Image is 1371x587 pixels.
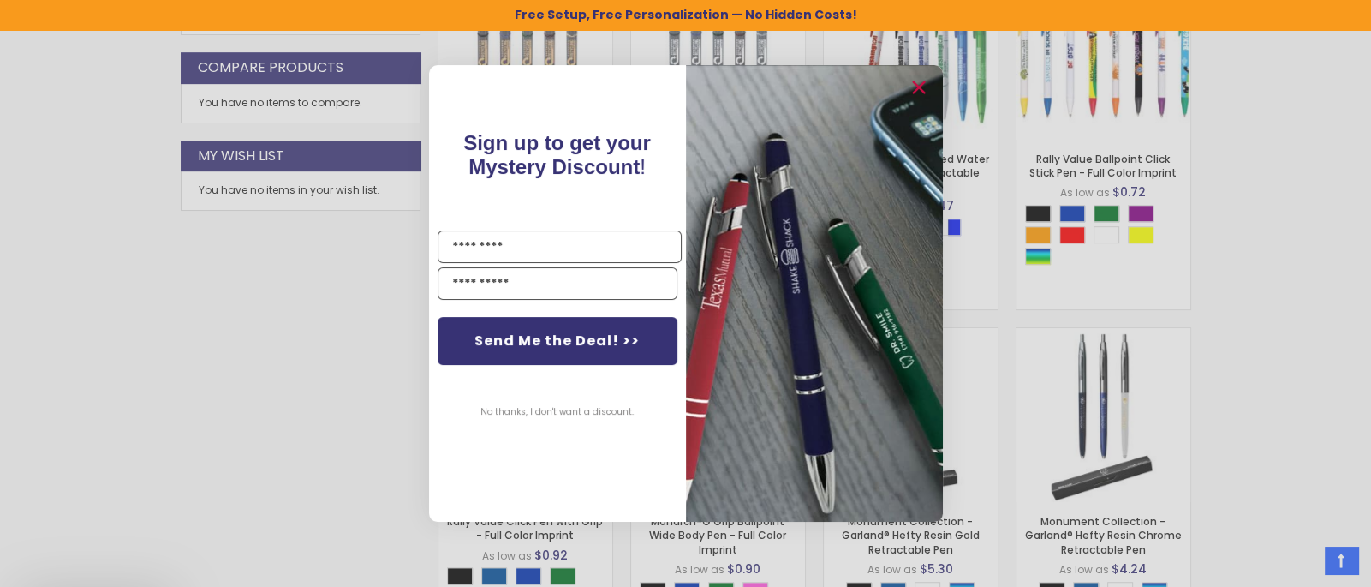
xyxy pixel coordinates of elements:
span: ! [463,131,651,178]
span: Sign up to get your Mystery Discount [463,131,651,178]
button: No thanks, I don't want a discount. [472,391,642,434]
button: Close dialog [905,74,933,101]
button: Send Me the Deal! >> [438,317,677,365]
img: pop-up-image [686,65,943,522]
